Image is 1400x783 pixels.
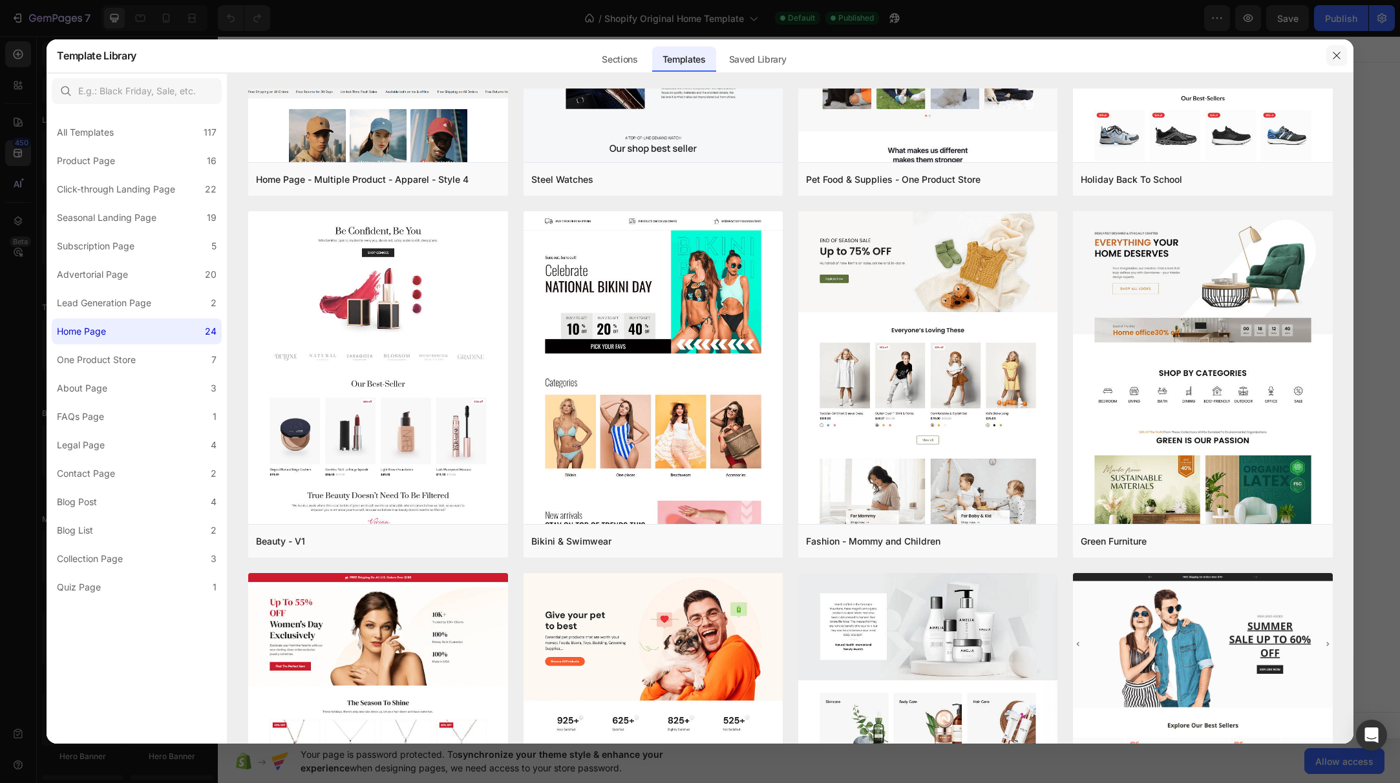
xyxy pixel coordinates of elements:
[1081,172,1182,187] div: Holiday Back To School
[57,437,105,453] div: Legal Page
[57,494,97,510] div: Blog Post
[213,579,217,595] div: 1
[211,238,217,254] div: 5
[211,381,217,396] div: 3
[1356,720,1387,751] div: Open Intercom Messenger
[211,352,217,368] div: 7
[57,409,104,424] div: FAQs Page
[57,267,128,282] div: Advertorial Page
[57,324,106,339] div: Home Page
[446,227,535,239] span: inspired by CRO experts
[204,125,217,140] div: 117
[213,409,217,424] div: 1
[57,579,101,595] div: Quiz Page
[57,352,136,368] div: One Product Store
[256,534,305,549] div: Beauty - V1
[552,227,621,239] span: from URL or image
[57,381,107,396] div: About Page
[546,121,657,137] span: Shopify section: product-list
[57,125,114,140] div: All Templates
[591,47,648,72] div: Sections
[1081,534,1147,549] div: Green Furniture
[560,182,622,196] span: Add section
[57,466,115,481] div: Contact Page
[57,182,175,197] div: Click-through Landing Page
[806,534,940,549] div: Fashion - Mommy and Children
[452,211,530,225] div: Choose templates
[719,47,797,72] div: Saved Library
[57,295,151,311] div: Lead Generation Page
[57,210,156,225] div: Seasonal Landing Page
[57,551,123,567] div: Collection Page
[211,466,217,481] div: 2
[553,211,621,225] div: Generate layout
[57,523,93,538] div: Blog List
[207,210,217,225] div: 19
[652,47,716,72] div: Templates
[531,172,593,187] div: Steel Watches
[256,172,469,187] div: Home Page - Multiple Product - Apparel - Style 4
[205,267,217,282] div: 20
[57,153,115,169] div: Product Page
[531,534,611,549] div: Bikini & Swimwear
[205,182,217,197] div: 22
[806,172,981,187] div: Pet Food & Supplies - One Product Store
[639,227,735,239] span: then drag & drop elements
[211,551,217,567] div: 3
[211,494,217,510] div: 4
[57,238,134,254] div: Subscription Page
[207,153,217,169] div: 16
[559,53,644,68] span: Shopify section: hero
[211,437,217,453] div: 4
[648,211,727,225] div: Add blank section
[57,39,136,72] h2: Template Library
[205,324,217,339] div: 24
[211,295,217,311] div: 2
[211,523,217,538] div: 2
[52,78,222,104] input: E.g.: Black Friday, Sale, etc.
